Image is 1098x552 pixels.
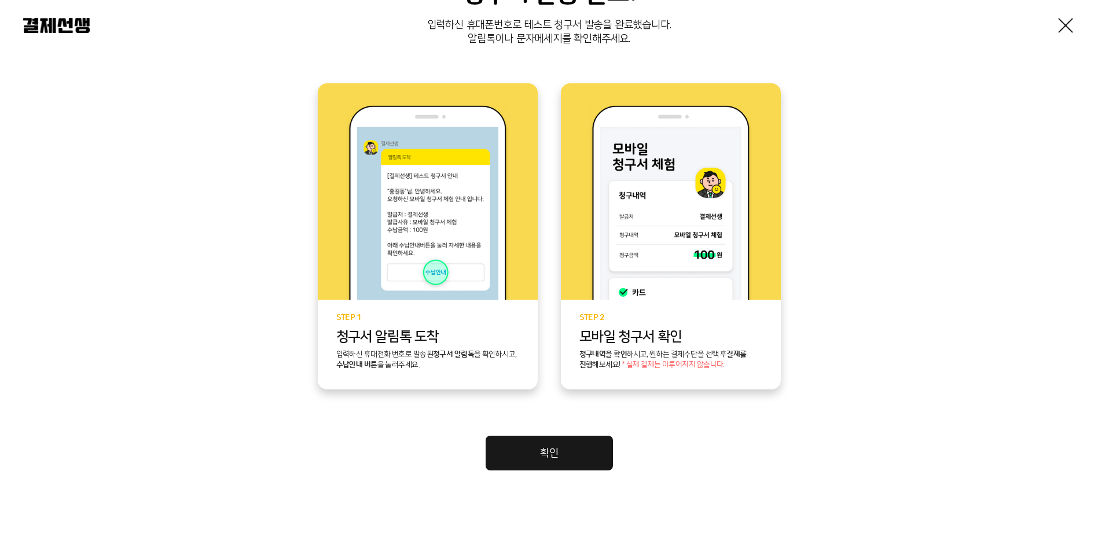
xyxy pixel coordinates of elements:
[579,349,762,370] p: 하시고, 원하는 결제수단을 선택 후 해보세요!
[579,314,762,322] p: STEP 2
[336,349,519,370] p: 입력하신 휴대전화 번호로 발송된 을 확인하시고, 을 눌러주세요.
[336,360,377,369] b: 수납안내 버튼
[588,105,753,300] img: step2 이미지
[345,105,510,300] img: step1 이미지
[23,18,90,33] img: 결제선생
[433,350,474,358] b: 청구서 알림톡
[579,350,747,369] b: 결제를 진행
[622,361,725,369] span: * 실제 결제는 이루어지지 않습니다.
[579,350,627,358] b: 청구내역을 확인
[579,329,762,345] p: 모바일 청구서 확인
[336,329,519,345] p: 청구서 알림톡 도착
[486,436,613,470] a: 확인
[336,314,519,322] p: STEP 1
